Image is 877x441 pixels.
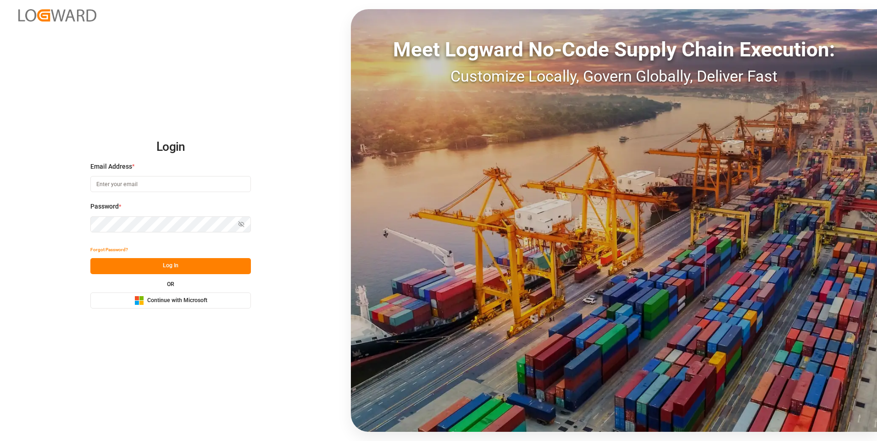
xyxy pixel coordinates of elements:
[18,9,96,22] img: Logward_new_orange.png
[90,176,251,192] input: Enter your email
[351,65,877,88] div: Customize Locally, Govern Globally, Deliver Fast
[90,202,119,211] span: Password
[167,281,174,287] small: OR
[147,297,207,305] span: Continue with Microsoft
[90,132,251,162] h2: Login
[90,242,128,258] button: Forgot Password?
[90,258,251,274] button: Log In
[90,292,251,309] button: Continue with Microsoft
[90,162,132,171] span: Email Address
[351,34,877,65] div: Meet Logward No-Code Supply Chain Execution:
